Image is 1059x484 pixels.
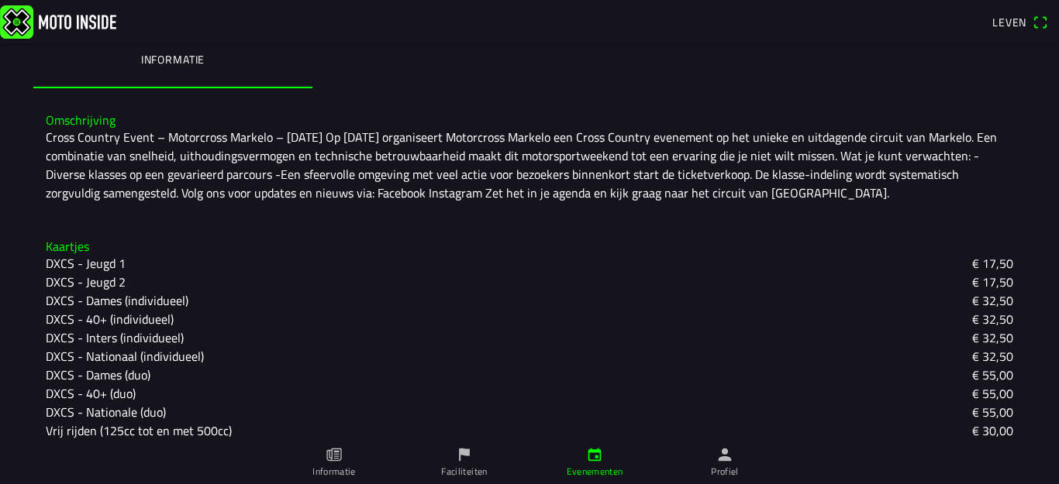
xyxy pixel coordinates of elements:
font: € 30,00 [972,421,1013,440]
a: Levenqr-scanner [985,9,1056,35]
font: DXCS - Inters (individueel) [46,328,184,347]
font: € 32,50 [972,347,1013,366]
font: Kaartjes [46,237,89,256]
font: € 32,50 [972,310,1013,328]
ion-icon: vlag [456,446,473,463]
font: € 17,50 [972,273,1013,291]
font: Profiel [711,464,739,479]
font: Vrij rijden (125cc tot en met 500cc) [46,421,232,440]
font: Informatie [312,464,356,479]
font: DXCS - Dames (duo) [46,366,150,384]
font: Leven [992,14,1026,30]
font: Informatie [141,51,205,67]
font: € 55,00 [972,403,1013,421]
font: € 32,50 [972,291,1013,310]
font: DXCS - Nationale (duo) [46,403,166,421]
font: DXCS - Nationaal (individueel) [46,347,204,366]
font: Cross Country Event – ​​Motorcross Markelo – [DATE] Op [DATE] organiseert Motorcross Markelo een ... [46,128,1000,202]
ion-icon: kalender [586,446,603,463]
font: DXCS - Jeugd 1 [46,254,126,273]
font: € 32,50 [972,328,1013,347]
ion-icon: papier [326,446,343,463]
font: Evenementen [567,464,623,479]
font: DXCS - 40+ (duo) [46,384,136,403]
font: DXCS - Dames (individueel) [46,291,188,310]
font: € 55,00 [972,366,1013,384]
font: DXCS - Jeugd 2 [46,273,126,291]
font: DXCS - 40+ (individueel) [46,310,174,328]
font: € 17,50 [972,254,1013,273]
ion-icon: persoon [716,446,733,463]
font: Faciliteiten [441,464,487,479]
font: € 55,00 [972,384,1013,403]
font: Omschrijving [46,111,116,129]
